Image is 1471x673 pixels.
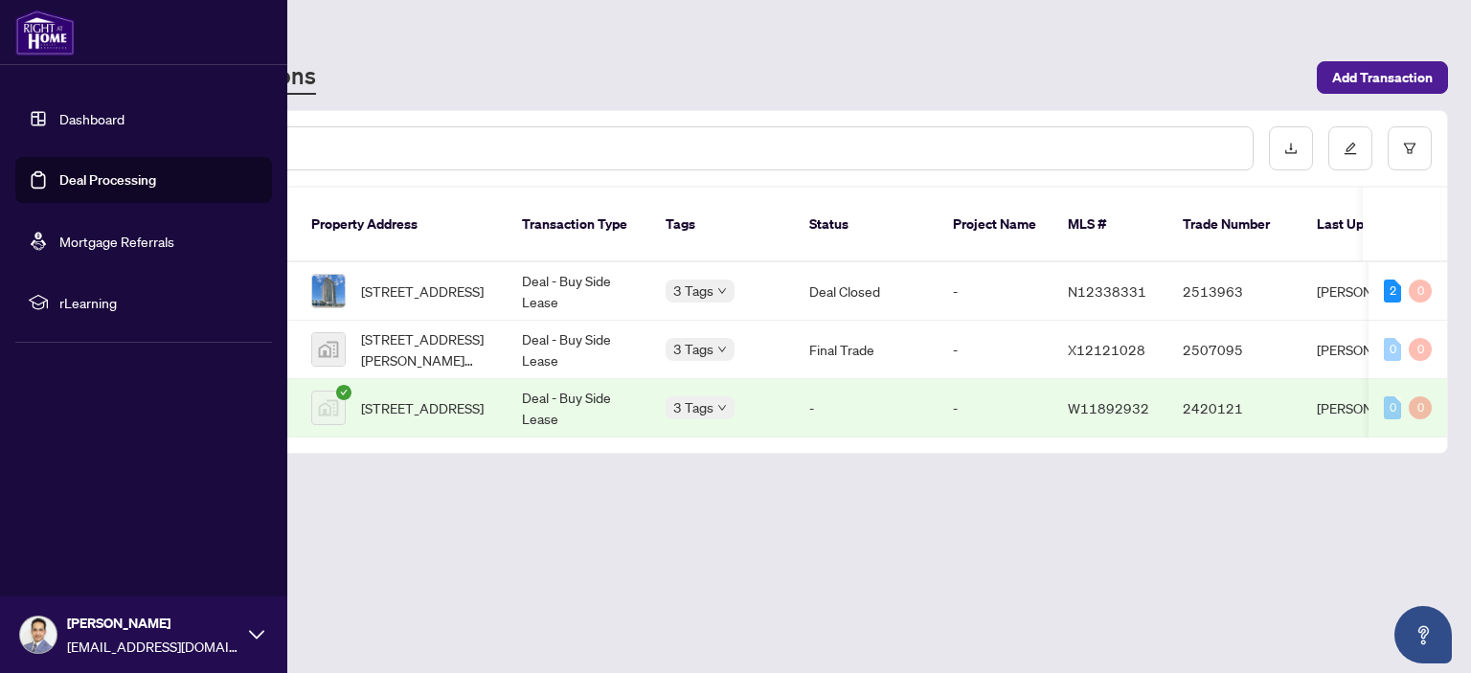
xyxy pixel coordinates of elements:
[1068,282,1146,300] span: N12338331
[1269,126,1313,170] button: download
[1394,606,1452,663] button: Open asap
[1301,262,1445,321] td: [PERSON_NAME]
[1388,126,1432,170] button: filter
[1301,321,1445,379] td: [PERSON_NAME]
[1317,61,1448,94] button: Add Transaction
[507,262,650,321] td: Deal - Buy Side Lease
[1167,262,1301,321] td: 2513963
[67,613,239,634] span: [PERSON_NAME]
[938,379,1052,437] td: -
[361,328,491,370] span: [STREET_ADDRESS][PERSON_NAME][PERSON_NAME]
[938,262,1052,321] td: -
[717,345,727,354] span: down
[507,321,650,379] td: Deal - Buy Side Lease
[1068,399,1149,416] span: W11892932
[794,188,938,262] th: Status
[1332,62,1433,93] span: Add Transaction
[312,275,345,307] img: thumbnail-img
[1328,126,1372,170] button: edit
[673,280,713,302] span: 3 Tags
[650,188,794,262] th: Tags
[59,110,124,127] a: Dashboard
[312,333,345,366] img: thumbnail-img
[717,403,727,413] span: down
[507,188,650,262] th: Transaction Type
[361,280,484,302] span: [STREET_ADDRESS]
[1384,338,1401,361] div: 0
[1068,341,1145,358] span: X12121028
[296,188,507,262] th: Property Address
[1344,142,1357,155] span: edit
[1167,188,1301,262] th: Trade Number
[794,379,938,437] td: -
[1301,379,1445,437] td: [PERSON_NAME]
[938,321,1052,379] td: -
[507,379,650,437] td: Deal - Buy Side Lease
[67,636,239,657] span: [EMAIL_ADDRESS][DOMAIN_NAME]
[1384,396,1401,419] div: 0
[1409,280,1432,303] div: 0
[312,392,345,424] img: thumbnail-img
[1167,321,1301,379] td: 2507095
[794,321,938,379] td: Final Trade
[938,188,1052,262] th: Project Name
[673,338,713,360] span: 3 Tags
[59,171,156,189] a: Deal Processing
[59,233,174,250] a: Mortgage Referrals
[1409,338,1432,361] div: 0
[717,286,727,296] span: down
[59,292,259,313] span: rLearning
[1052,188,1167,262] th: MLS #
[1409,396,1432,419] div: 0
[673,396,713,418] span: 3 Tags
[20,617,57,653] img: Profile Icon
[15,10,75,56] img: logo
[1167,379,1301,437] td: 2420121
[336,385,351,400] span: check-circle
[1301,188,1445,262] th: Last Updated By
[1403,142,1416,155] span: filter
[361,397,484,418] span: [STREET_ADDRESS]
[1384,280,1401,303] div: 2
[794,262,938,321] td: Deal Closed
[1284,142,1298,155] span: download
